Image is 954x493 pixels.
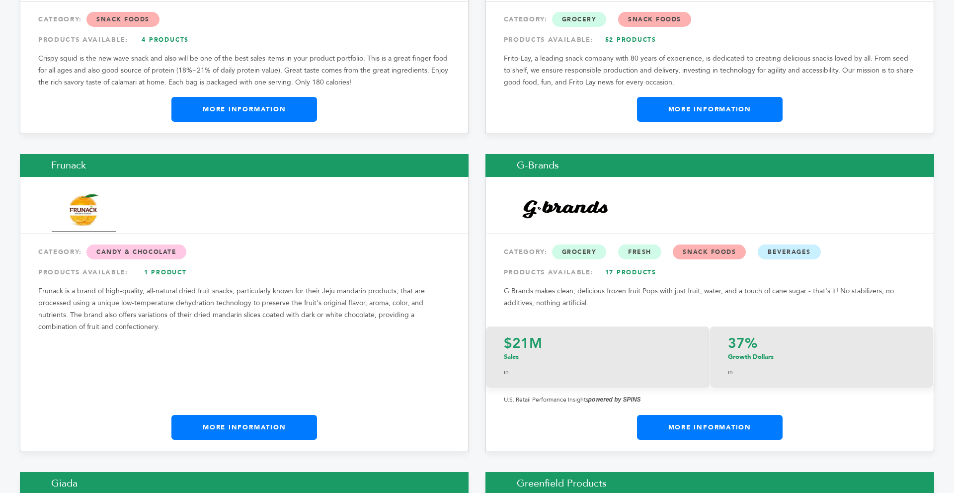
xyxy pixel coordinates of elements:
[618,12,691,27] span: Snack Foods
[171,415,317,440] a: More Information
[504,336,692,350] p: $21M
[552,245,607,259] span: Grocery
[504,31,916,49] div: PRODUCTS AVAILABLE:
[618,245,661,259] span: Fresh
[38,285,450,333] p: Frunack is a brand of high-quality, all-natural dried fruit snacks, particularly known for their ...
[504,352,692,361] p: Sales
[637,97,783,122] a: More Information
[504,263,916,281] div: PRODUCTS AVAILABLE:
[38,31,450,49] div: PRODUCTS AVAILABLE:
[504,368,509,376] span: in
[673,245,746,259] span: Snack Foods
[485,154,934,177] h2: G-Brands
[38,53,450,88] p: Crispy squid is the new wave snack and also will be one of the best sales items in your product p...
[52,189,116,232] img: Frunack
[728,368,733,376] span: in
[504,53,916,88] p: Frito-Lay, a leading snack company with 80 years of experience, is dedicated to creating deliciou...
[504,10,916,28] div: CATEGORY:
[131,263,200,281] a: 1 Product
[596,263,665,281] a: 17 Products
[552,12,607,27] span: Grocery
[728,352,915,361] p: Growth Dollars
[637,415,783,440] a: More Information
[171,97,317,122] a: More Information
[38,10,450,28] div: CATEGORY:
[758,245,821,259] span: Beverages
[131,31,200,49] a: 4 Products
[504,394,916,406] p: U.S. Retail Performance Insights
[20,154,469,177] h2: Frunack
[504,285,916,309] p: G Brands makes clean, delicious frozen fruit Pops with just fruit, water, and a touch of cane sug...
[596,31,665,49] a: 52 Products
[38,243,450,261] div: CATEGORY:
[38,263,450,281] div: PRODUCTS AVAILABLE:
[86,245,186,259] span: Candy & Chocolate
[86,12,159,27] span: Snack Foods
[504,243,916,261] div: CATEGORY:
[728,336,915,350] p: 37%
[588,396,641,403] strong: powered by SPINS
[517,194,609,228] img: G-Brands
